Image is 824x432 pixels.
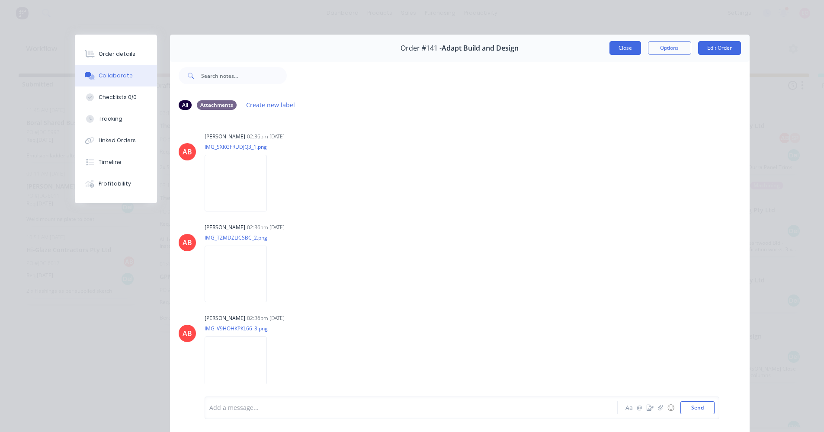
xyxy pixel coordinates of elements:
[205,224,245,231] div: [PERSON_NAME]
[197,100,237,110] div: Attachments
[99,158,122,166] div: Timeline
[666,403,676,413] button: ☺
[401,44,442,52] span: Order #141 -
[75,43,157,65] button: Order details
[205,234,276,241] p: IMG_TZMDZLICSBC_2.png
[75,108,157,130] button: Tracking
[698,41,741,55] button: Edit Order
[680,401,715,414] button: Send
[183,237,192,248] div: AB
[201,67,287,84] input: Search notes...
[247,133,285,141] div: 02:36pm [DATE]
[99,137,136,144] div: Linked Orders
[75,151,157,173] button: Timeline
[442,44,519,52] span: Adapt Build and Design
[99,50,135,58] div: Order details
[635,403,645,413] button: @
[75,65,157,86] button: Collaborate
[99,180,131,188] div: Profitability
[179,100,192,110] div: All
[75,173,157,195] button: Profitability
[205,143,276,150] p: IMG_SXKGFRUDJQ3_1.png
[183,328,192,339] div: AB
[205,325,276,332] p: IMG_V9HOHKPKL66_3.png
[75,130,157,151] button: Linked Orders
[247,314,285,322] div: 02:36pm [DATE]
[648,41,691,55] button: Options
[247,224,285,231] div: 02:36pm [DATE]
[99,93,137,101] div: Checklists 0/0
[75,86,157,108] button: Checklists 0/0
[205,133,245,141] div: [PERSON_NAME]
[609,41,641,55] button: Close
[205,314,245,322] div: [PERSON_NAME]
[99,115,122,123] div: Tracking
[99,72,133,80] div: Collaborate
[624,403,635,413] button: Aa
[242,99,300,111] button: Create new label
[183,147,192,157] div: AB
